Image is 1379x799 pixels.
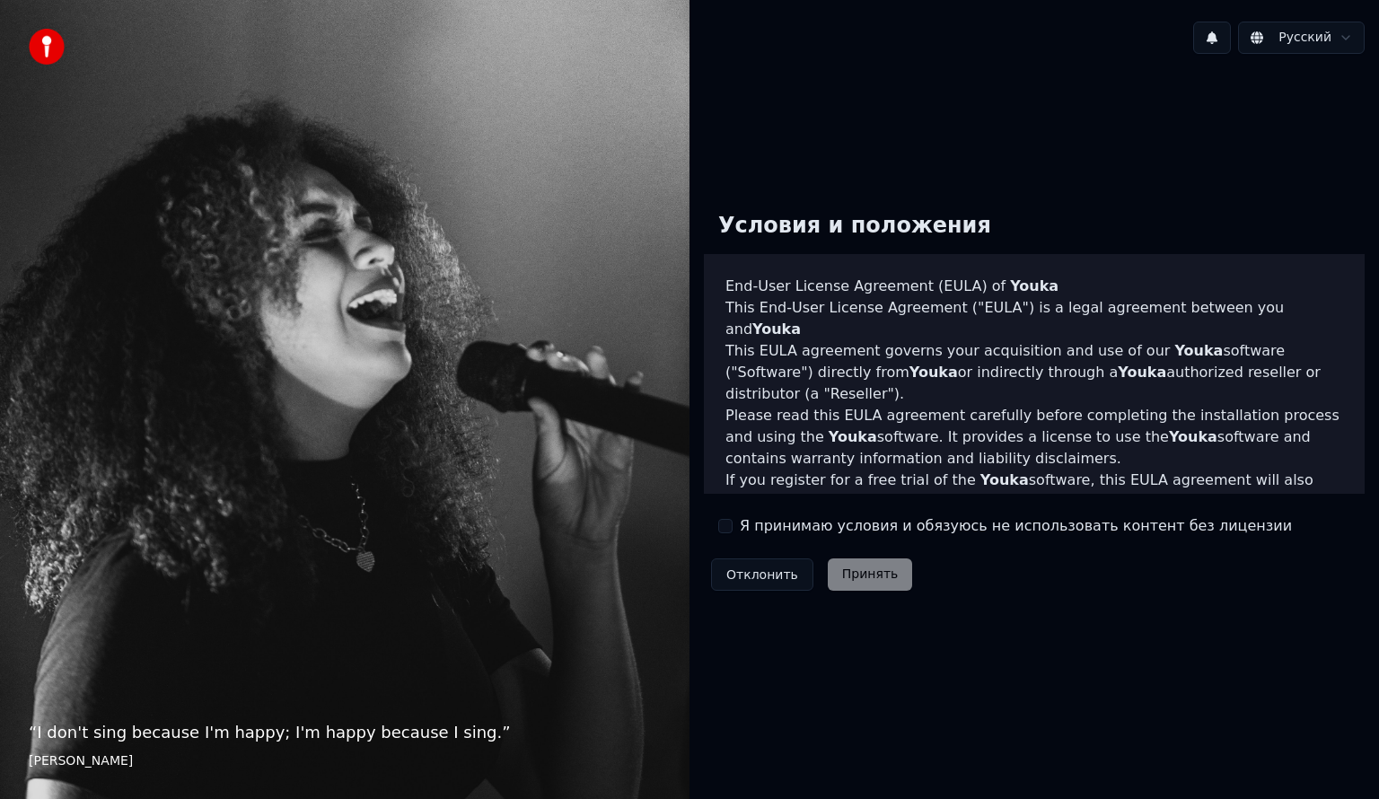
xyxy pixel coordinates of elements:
p: This EULA agreement governs your acquisition and use of our software ("Software") directly from o... [725,340,1343,405]
span: Youka [980,471,1029,488]
h3: End-User License Agreement (EULA) of [725,276,1343,297]
p: If you register for a free trial of the software, this EULA agreement will also govern that trial... [725,470,1343,556]
span: Youka [1169,428,1217,445]
span: Youka [1010,277,1058,294]
p: This End-User License Agreement ("EULA") is a legal agreement between you and [725,297,1343,340]
img: youka [29,29,65,65]
span: Youka [1174,342,1223,359]
p: “ I don't sing because I'm happy; I'm happy because I sing. ” [29,720,661,745]
span: Youka [752,320,801,338]
label: Я принимаю условия и обязуюсь не использовать контент без лицензии [740,515,1292,537]
span: Youka [1118,364,1166,381]
span: Youka [829,428,877,445]
div: Условия и положения [704,198,1006,255]
span: Youka [909,364,958,381]
footer: [PERSON_NAME] [29,752,661,770]
p: Please read this EULA agreement carefully before completing the installation process and using th... [725,405,1343,470]
span: Youka [1206,493,1254,510]
button: Отклонить [711,558,813,591]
